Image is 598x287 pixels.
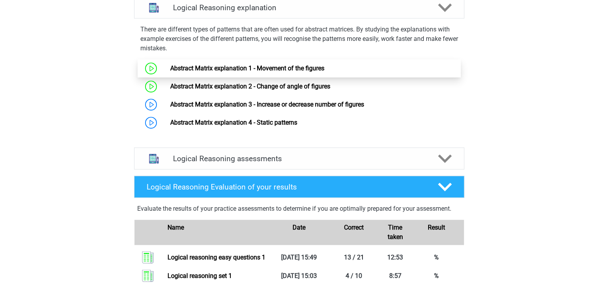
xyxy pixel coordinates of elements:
[131,176,467,198] a: Logical Reasoning Evaluation of your results
[170,83,330,90] a: Abstract Matrix explanation 2 - Change of angle of figures
[162,223,271,242] div: Name
[131,147,467,169] a: assessments Logical Reasoning assessments
[167,272,232,280] a: Logical reasoning set 1
[170,101,364,108] a: Abstract Matrix explanation 3 - Increase or decrease number of figures
[144,149,164,169] img: logical reasoning assessments
[167,254,265,261] a: Logical reasoning easy questions 1
[137,204,461,213] p: Evaluate the results of your practice assessments to determine if you are optimally prepared for ...
[272,223,327,242] div: Date
[326,223,381,242] div: Correct
[173,3,425,12] h4: Logical Reasoning explanation
[173,154,425,163] h4: Logical Reasoning assessments
[170,119,297,126] a: Abstract Matrix explanation 4 - Static patterns
[170,64,324,72] a: Abstract Matrix explanation 1 - Movement of the figures
[381,223,409,242] div: Time taken
[147,182,425,191] h4: Logical Reasoning Evaluation of your results
[140,25,458,53] p: There are different types of patterns that are often used for abstract matrices. By studying the ...
[409,223,464,242] div: Result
